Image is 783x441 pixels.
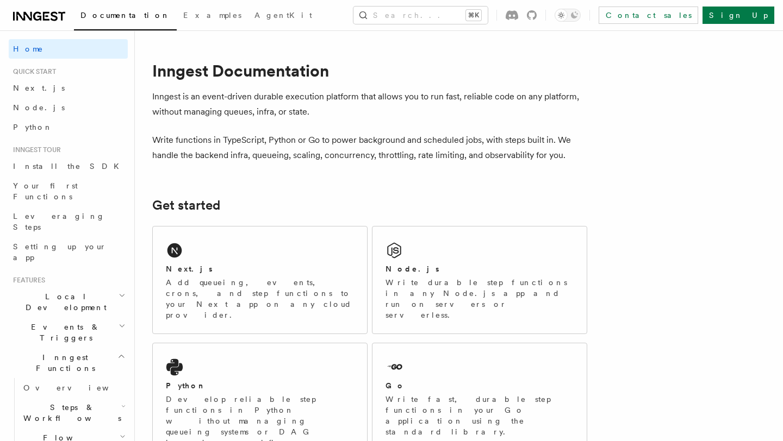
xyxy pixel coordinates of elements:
[254,11,312,20] span: AgentKit
[372,226,587,334] a: Node.jsWrite durable step functions in any Node.js app and run on servers or serverless.
[9,237,128,267] a: Setting up your app
[13,181,78,201] span: Your first Functions
[386,380,405,391] h2: Go
[13,123,53,131] span: Python
[9,117,128,137] a: Python
[13,43,43,54] span: Home
[9,291,119,313] span: Local Development
[9,206,128,237] a: Leveraging Steps
[9,67,56,76] span: Quick start
[166,277,354,320] p: Add queueing, events, crons, and step functions to your Next app on any cloud provider.
[248,3,319,29] a: AgentKit
[555,9,581,22] button: Toggle dark mode
[466,10,481,21] kbd: ⌘K
[9,176,128,206] a: Your first Functions
[9,98,128,117] a: Node.js
[9,352,117,374] span: Inngest Functions
[386,394,574,437] p: Write fast, durable step functions in your Go application using the standard library.
[152,133,587,163] p: Write functions in TypeScript, Python or Go to power background and scheduled jobs, with steps bu...
[183,11,241,20] span: Examples
[9,146,61,154] span: Inngest tour
[9,348,128,378] button: Inngest Functions
[152,226,368,334] a: Next.jsAdd queueing, events, crons, and step functions to your Next app on any cloud provider.
[386,277,574,320] p: Write durable step functions in any Node.js app and run on servers or serverless.
[166,263,213,274] h2: Next.js
[177,3,248,29] a: Examples
[9,156,128,176] a: Install the SDK
[13,212,105,231] span: Leveraging Steps
[13,162,126,171] span: Install the SDK
[13,242,107,262] span: Setting up your app
[152,198,220,213] a: Get started
[703,7,774,24] a: Sign Up
[23,383,135,392] span: Overview
[599,7,698,24] a: Contact sales
[9,78,128,98] a: Next.js
[9,287,128,317] button: Local Development
[19,398,128,428] button: Steps & Workflows
[152,89,587,119] p: Inngest is an event-driven durable execution platform that allows you to run fast, reliable code ...
[74,3,177,30] a: Documentation
[9,276,45,285] span: Features
[19,378,128,398] a: Overview
[152,61,587,80] h1: Inngest Documentation
[13,84,65,92] span: Next.js
[9,39,128,59] a: Home
[9,322,119,343] span: Events & Triggers
[13,103,65,112] span: Node.js
[9,317,128,348] button: Events & Triggers
[353,7,488,24] button: Search...⌘K
[166,380,206,391] h2: Python
[19,402,121,424] span: Steps & Workflows
[80,11,170,20] span: Documentation
[386,263,439,274] h2: Node.js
